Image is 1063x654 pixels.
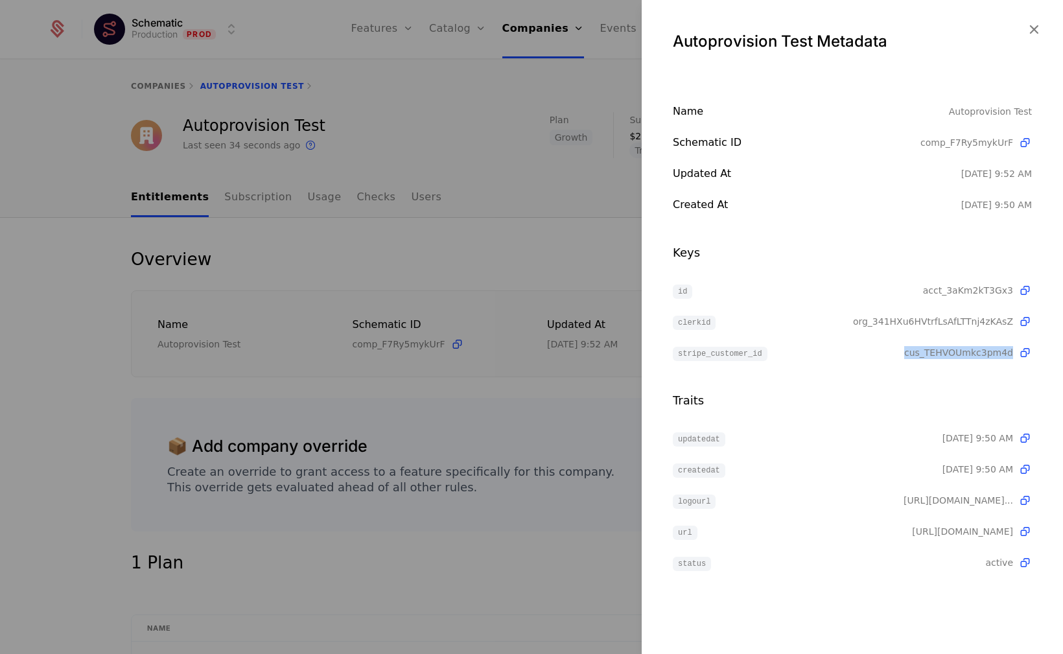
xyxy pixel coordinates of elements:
span: 10/13/25, 9:50 AM [942,432,1013,445]
div: Autoprovision Test Metadata [673,31,1032,52]
span: createdat [673,463,725,478]
div: Name [673,104,949,119]
span: [object Object] [904,494,1013,507]
span: https://schematichq.com [912,525,1013,538]
span: comp_F7Ry5mykUrF [920,136,1013,149]
div: Keys [673,244,1032,262]
span: stripe_customer_id [673,347,767,361]
div: 10/13/25, 9:50 AM [961,198,1032,211]
span: logourl [673,495,716,509]
span: 10/13/25, 9:50 AM [942,463,1013,476]
span: cus_TEHVOUmkc3pm4d [904,346,1013,359]
span: updatedat [673,432,725,447]
span: active [985,556,1013,569]
div: Traits [673,391,1032,410]
span: clerkid [673,316,716,330]
span: status [673,557,711,571]
span: url [673,526,697,540]
span: org_341HXu6HVtrfLsAfLTTnj4zKAsZ [853,315,1013,328]
div: Schematic ID [673,135,920,150]
div: Autoprovision Test [949,104,1032,119]
span: https://img.clerk.com/eyJ0eXBlIjoiZGVmYXVsdCIsImlpZCI6Imluc18yVExlTVRnQmFwZTg3cVhmS1laTGpRQ0IwdUM... [904,495,1013,506]
span: acct_3aKm2kT3Gx3 [923,284,1013,297]
span: id [673,285,692,299]
div: Created at [673,197,961,213]
div: 10/13/25, 9:52 AM [961,167,1032,180]
div: Updated at [673,166,961,181]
